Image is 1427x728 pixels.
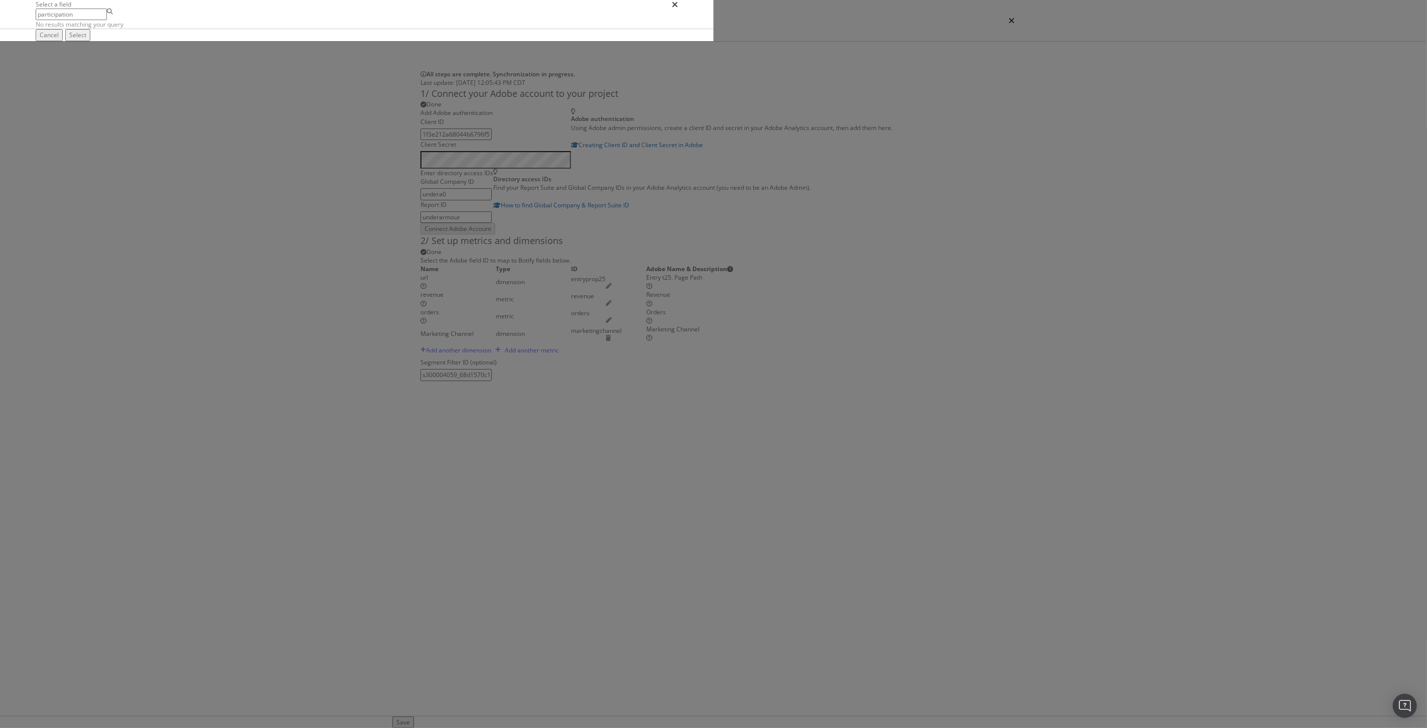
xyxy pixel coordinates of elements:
[36,29,63,41] button: Cancel
[40,31,59,39] div: Cancel
[36,9,107,20] input: Search
[1393,694,1417,718] div: Open Intercom Messenger
[36,20,123,29] div: No results matching your query
[65,29,90,41] button: Select
[69,31,86,39] div: Select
